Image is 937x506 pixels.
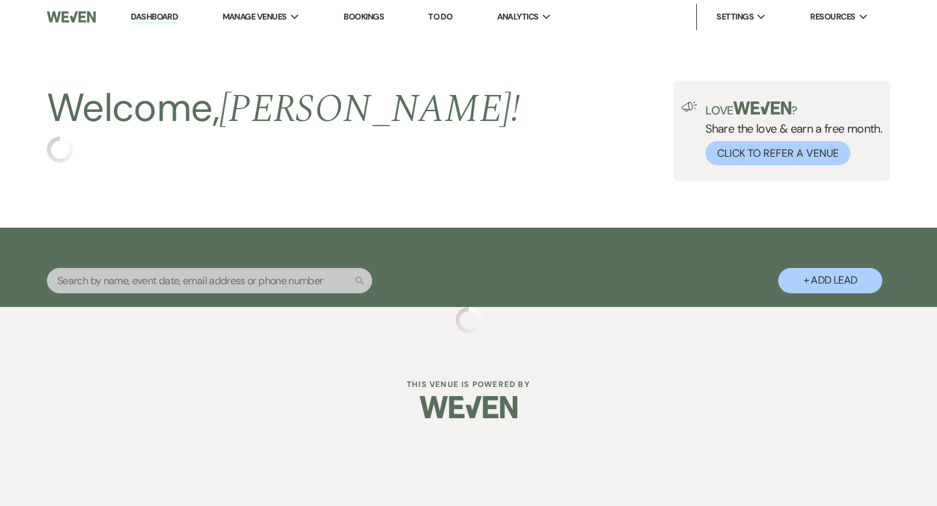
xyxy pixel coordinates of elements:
a: Dashboard [131,11,178,23]
span: [PERSON_NAME] ! [219,79,520,139]
span: Resources [810,10,855,23]
h2: Welcome, [47,81,520,137]
span: Settings [716,10,754,23]
div: Share the love & earn a free month. [698,101,882,165]
input: Search by name, event date, email address or phone number [47,268,372,293]
img: loading spinner [455,307,482,333]
a: Bookings [344,11,384,22]
img: Weven Logo [47,3,96,31]
img: Weven Logo [420,384,517,430]
span: Analytics [497,10,539,23]
button: Click to Refer a Venue [705,141,850,165]
img: loading spinner [47,137,73,163]
button: + Add Lead [778,268,882,293]
p: Love ? [705,101,882,116]
span: Manage Venues [223,10,287,23]
img: loud-speaker-illustration.svg [681,101,698,112]
img: weven-logo-green.svg [733,101,791,114]
a: To Do [428,11,452,22]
